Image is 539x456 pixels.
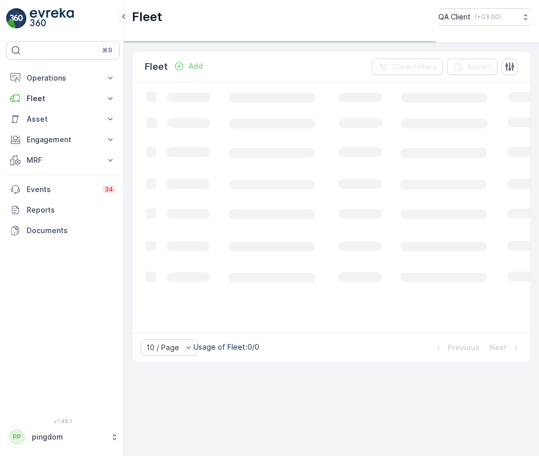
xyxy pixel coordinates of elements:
[6,88,120,109] button: Fleet
[27,184,97,195] p: Events
[102,46,112,54] p: ⌘B
[372,59,443,75] button: Clear Filters
[27,155,99,165] p: MRF
[27,73,99,83] p: Operations
[170,60,207,72] button: Add
[6,8,27,29] img: logo
[105,185,113,194] p: 34
[475,13,501,21] p: ( +03:00 )
[194,342,259,352] p: Usage of Fleet : 0/0
[468,62,491,72] p: Export
[438,12,471,22] p: QA Client
[6,220,120,241] a: Documents
[27,205,115,215] p: Reports
[145,60,168,74] p: Fleet
[6,418,120,424] span: v 1.48.1
[27,93,99,104] p: Fleet
[32,432,105,442] p: pingdom
[447,59,497,75] button: Export
[448,343,479,353] p: Previous
[30,8,74,29] img: logo_light-DOdMpM7g.png
[6,179,120,200] a: Events34
[27,114,99,124] p: Asset
[188,61,203,71] p: Add
[490,343,507,353] p: Next
[6,200,120,220] a: Reports
[6,129,120,150] button: Engagement
[6,426,120,448] button: PPpingdom
[132,9,162,25] p: Fleet
[6,68,120,88] button: Operations
[27,135,99,145] p: Engagement
[392,62,437,72] p: Clear Filters
[489,341,522,354] button: Next
[6,109,120,129] button: Asset
[438,8,531,26] button: QA Client(+03:00)
[6,150,120,170] button: MRF
[27,225,115,236] p: Documents
[9,429,25,445] div: PP
[432,341,480,354] button: Previous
